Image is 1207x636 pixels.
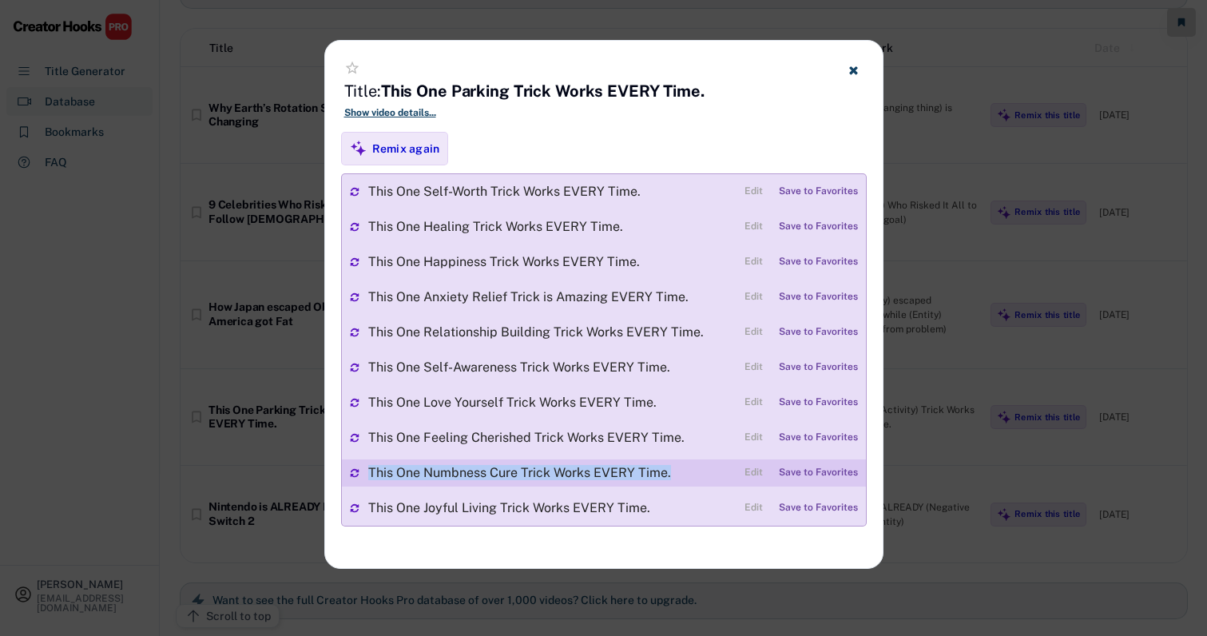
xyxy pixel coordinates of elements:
[350,140,367,157] img: MagicMajor%20%28Purple%29.svg
[368,361,737,374] div: This One Self-Awareness Trick Works EVERY Time.
[368,185,737,198] div: This One Self-Worth Trick Works EVERY Time.
[779,503,858,514] div: Save to Favorites
[744,432,763,443] div: Edit
[779,467,858,479] div: Save to Favorites
[779,397,858,408] div: Save to Favorites
[368,221,737,233] div: This One Healing Trick Works EVERY Time.
[368,256,737,268] div: This One Happiness Trick Works EVERY Time.
[368,431,737,444] div: This One Feeling Cherished Trick Works EVERY Time.
[368,326,737,339] div: This One Relationship Building Trick Works EVERY Time.
[779,186,858,197] div: Save to Favorites
[779,327,858,338] div: Save to Favorites
[344,60,360,76] button: star_border
[744,186,763,197] div: Edit
[744,362,763,373] div: Edit
[381,81,705,101] strong: This One Parking Trick Works EVERY Time.
[372,141,440,156] div: Remix again
[368,502,737,515] div: This One Joyful Living Trick Works EVERY Time.
[779,221,858,233] div: Save to Favorites
[344,80,705,102] h4: Title:
[744,256,763,268] div: Edit
[368,467,737,479] div: This One Numbness Cure Trick Works EVERY Time.
[744,397,763,408] div: Edit
[744,503,763,514] div: Edit
[744,467,763,479] div: Edit
[779,432,858,443] div: Save to Favorites
[744,221,763,233] div: Edit
[744,327,763,338] div: Edit
[779,362,858,373] div: Save to Favorites
[779,256,858,268] div: Save to Favorites
[744,292,763,303] div: Edit
[368,396,737,409] div: This One Love Yourself Trick Works EVERY Time.
[368,291,737,304] div: This One Anxiety Relief Trick is Amazing EVERY Time.
[344,106,864,120] div: Show video details...
[779,292,858,303] div: Save to Favorites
